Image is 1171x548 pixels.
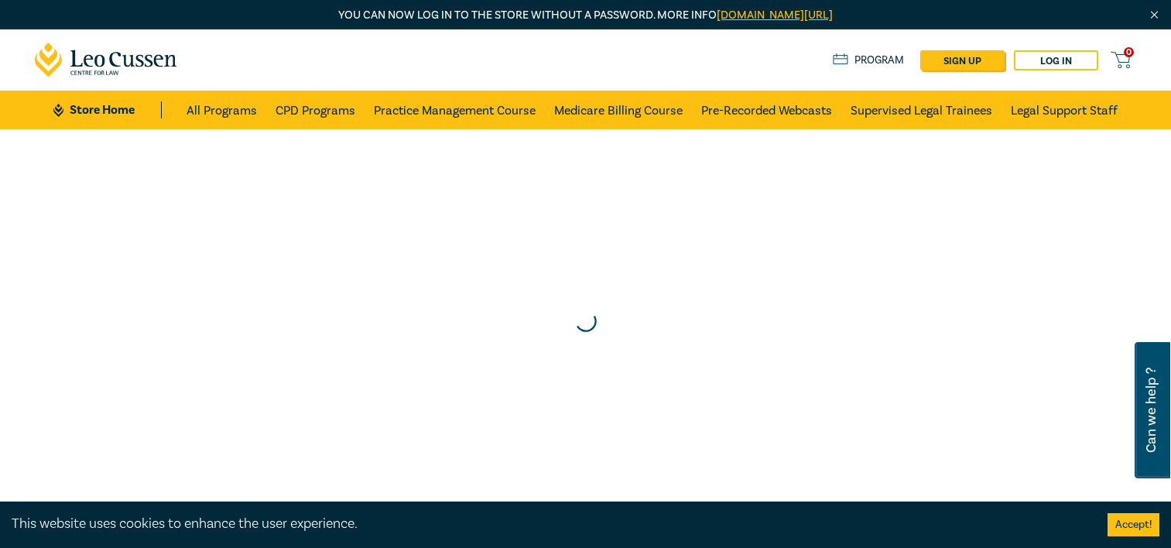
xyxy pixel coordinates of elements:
a: All Programs [187,91,257,129]
a: Supervised Legal Trainees [851,91,992,129]
a: Log in [1014,50,1098,70]
a: Legal Support Staff [1011,91,1118,129]
a: Practice Management Course [374,91,536,129]
a: sign up [920,50,1005,70]
a: Pre-Recorded Webcasts [701,91,832,129]
button: Accept cookies [1108,513,1159,536]
img: Close [1148,9,1161,22]
p: You can now log in to the store without a password. More info [35,7,1137,24]
a: [DOMAIN_NAME][URL] [717,8,833,22]
span: Can we help ? [1144,351,1159,469]
span: 0 [1124,47,1134,57]
div: This website uses cookies to enhance the user experience. [12,514,1084,534]
a: CPD Programs [276,91,355,129]
a: Program [833,52,905,69]
a: Medicare Billing Course [554,91,683,129]
a: Store Home [53,101,161,118]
